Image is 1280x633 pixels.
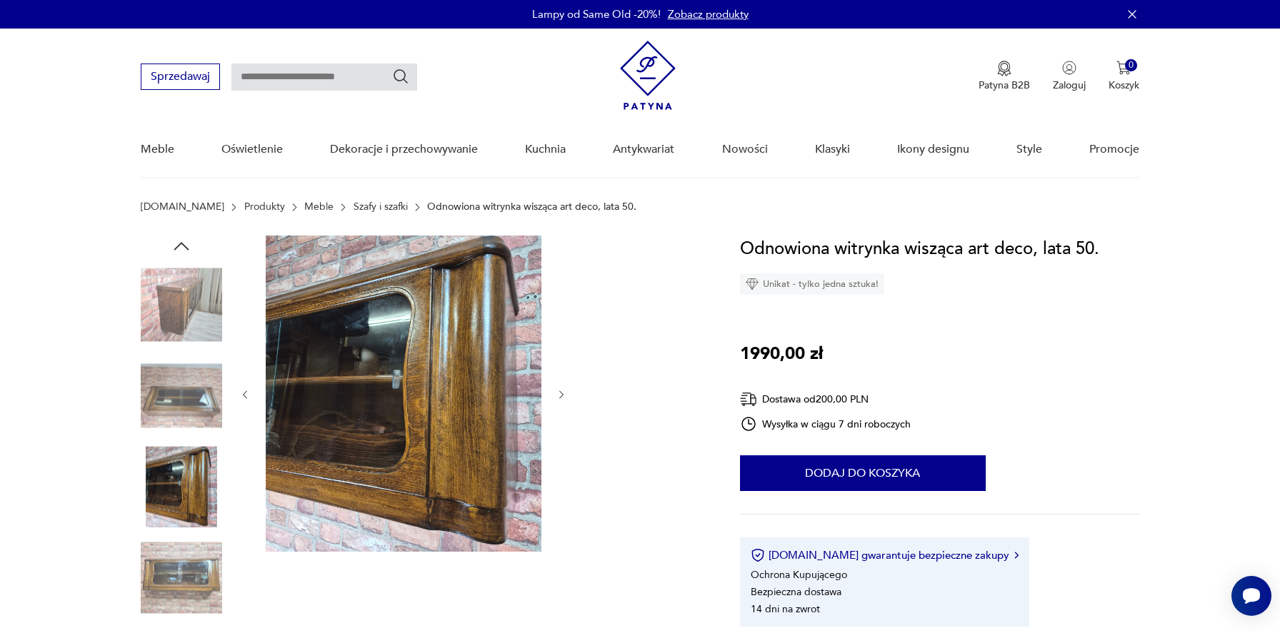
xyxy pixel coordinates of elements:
img: Ikonka użytkownika [1062,61,1076,75]
button: 0Koszyk [1109,61,1139,92]
img: Zdjęcie produktu Odnowiona witrynka wisząca art deco, lata 50. [266,236,541,552]
a: Meble [141,122,174,177]
img: Zdjęcie produktu Odnowiona witrynka wisząca art deco, lata 50. [141,446,222,527]
div: Dostawa od 200,00 PLN [740,390,911,408]
a: Szafy i szafki [354,201,408,213]
a: Ikony designu [897,122,969,177]
a: Nowości [722,122,768,177]
div: 0 [1125,59,1137,71]
a: Oświetlenie [221,122,283,177]
img: Zdjęcie produktu Odnowiona witrynka wisząca art deco, lata 50. [141,264,222,345]
p: Odnowiona witrynka wisząca art deco, lata 50. [427,201,636,213]
a: Meble [304,201,334,213]
a: Ikona medaluPatyna B2B [979,61,1030,92]
li: 14 dni na zwrot [751,602,820,616]
h1: Odnowiona witrynka wisząca art deco, lata 50. [740,236,1099,263]
img: Zdjęcie produktu Odnowiona witrynka wisząca art deco, lata 50. [141,355,222,437]
a: Produkty [244,201,285,213]
img: Ikona koszyka [1116,61,1131,75]
a: Sprzedawaj [141,73,220,83]
img: Zdjęcie produktu Odnowiona witrynka wisząca art deco, lata 50. [141,537,222,619]
p: Lampy od Same Old -20%! [532,7,661,21]
a: Promocje [1089,122,1139,177]
img: Ikona strzałki w prawo [1014,552,1019,559]
div: Wysyłka w ciągu 7 dni roboczych [740,415,911,432]
img: Ikona certyfikatu [751,548,765,562]
img: Ikona diamentu [746,278,759,290]
p: Patyna B2B [979,79,1030,92]
a: Antykwariat [613,122,674,177]
button: Patyna B2B [979,61,1030,92]
a: Kuchnia [525,122,566,177]
a: Dekoracje i przechowywanie [330,122,478,177]
div: Unikat - tylko jedna sztuka! [740,273,884,295]
a: [DOMAIN_NAME] [141,201,224,213]
iframe: Smartsupp widget button [1231,576,1271,616]
p: Zaloguj [1053,79,1086,92]
button: [DOMAIN_NAME] gwarantuje bezpieczne zakupy [751,548,1019,562]
button: Zaloguj [1053,61,1086,92]
p: 1990,00 zł [740,340,823,368]
li: Bezpieczna dostawa [751,585,841,599]
button: Sprzedawaj [141,64,220,90]
img: Ikona dostawy [740,390,757,408]
img: Ikona medalu [997,61,1011,76]
button: Szukaj [392,68,409,85]
p: Koszyk [1109,79,1139,92]
a: Style [1016,122,1042,177]
button: Dodaj do koszyka [740,455,986,491]
a: Zobacz produkty [668,7,749,21]
a: Klasyki [815,122,850,177]
img: Patyna - sklep z meblami i dekoracjami vintage [620,41,676,110]
li: Ochrona Kupującego [751,568,847,582]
